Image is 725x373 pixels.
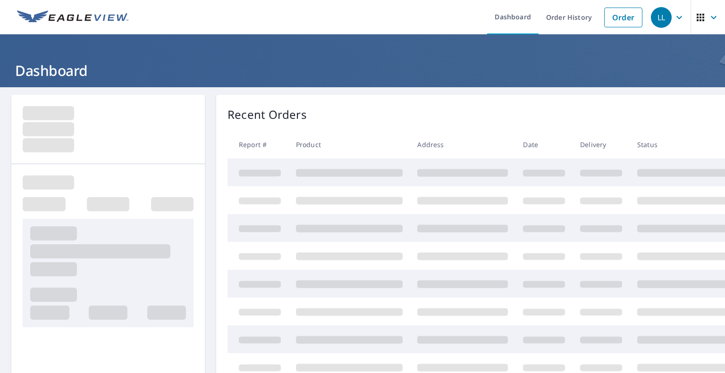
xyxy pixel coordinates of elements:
img: EV Logo [17,10,128,25]
div: LL [651,7,672,28]
p: Recent Orders [228,106,307,123]
th: Date [515,131,573,158]
a: Order [604,8,642,27]
th: Product [288,131,410,158]
th: Address [410,131,515,158]
th: Report # [228,131,288,158]
th: Delivery [573,131,630,158]
h1: Dashboard [11,61,714,80]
